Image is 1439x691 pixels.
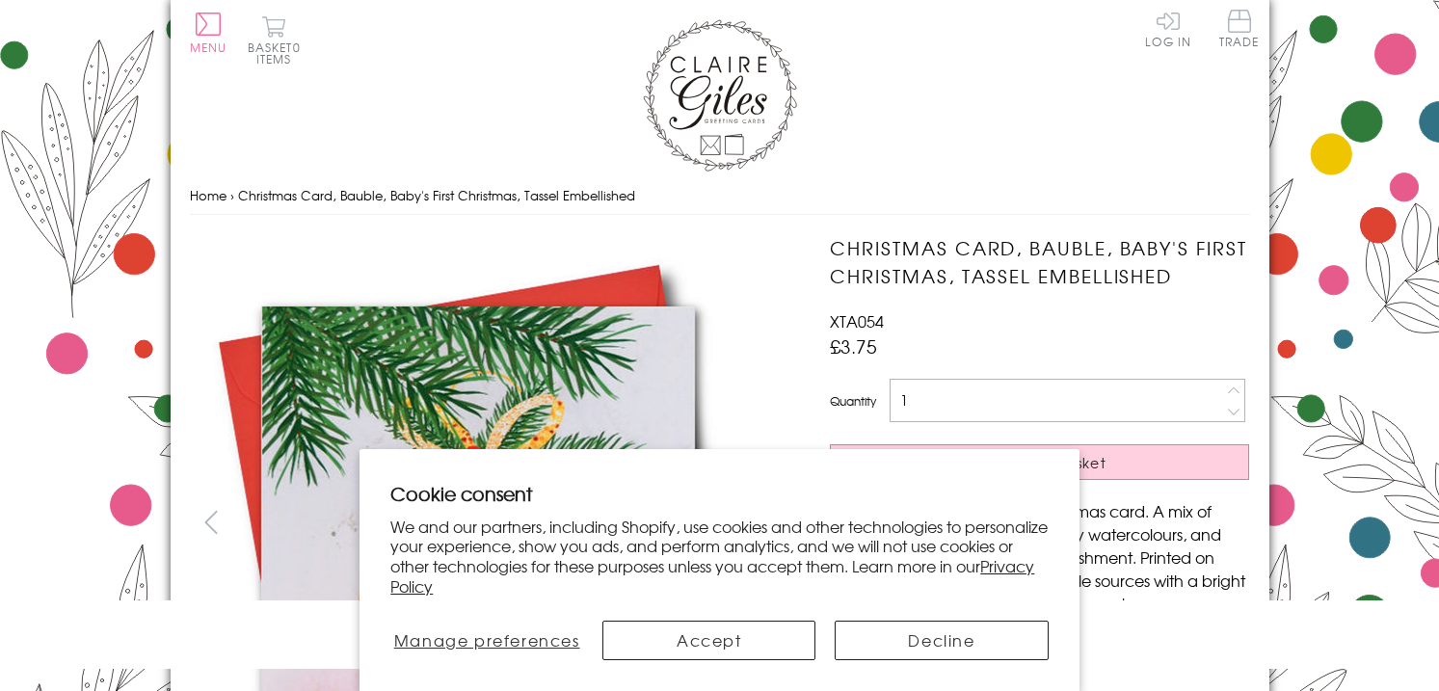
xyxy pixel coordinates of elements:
img: Claire Giles Greetings Cards [643,19,797,172]
label: Quantity [830,392,876,410]
span: XTA054 [830,309,884,332]
span: › [230,186,234,204]
h2: Cookie consent [390,480,1049,507]
button: Accept [602,621,815,660]
span: 0 items [256,39,301,67]
span: Christmas Card, Bauble, Baby's First Christmas, Tassel Embellished [238,186,635,204]
span: £3.75 [830,332,877,359]
a: Log In [1145,10,1191,47]
button: Menu [190,13,227,53]
a: Privacy Policy [390,554,1034,598]
button: Manage preferences [390,621,583,660]
button: Add to Basket [830,444,1249,480]
span: Trade [1219,10,1260,47]
h1: Christmas Card, Bauble, Baby's First Christmas, Tassel Embellished [830,234,1249,290]
span: Manage preferences [394,628,580,651]
p: We and our partners, including Shopify, use cookies and other technologies to personalize your ex... [390,517,1049,597]
span: Menu [190,39,227,56]
a: Trade [1219,10,1260,51]
button: Basket0 items [248,15,301,65]
button: prev [190,500,233,544]
a: Home [190,186,227,204]
button: Decline [835,621,1048,660]
nav: breadcrumbs [190,176,1250,216]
